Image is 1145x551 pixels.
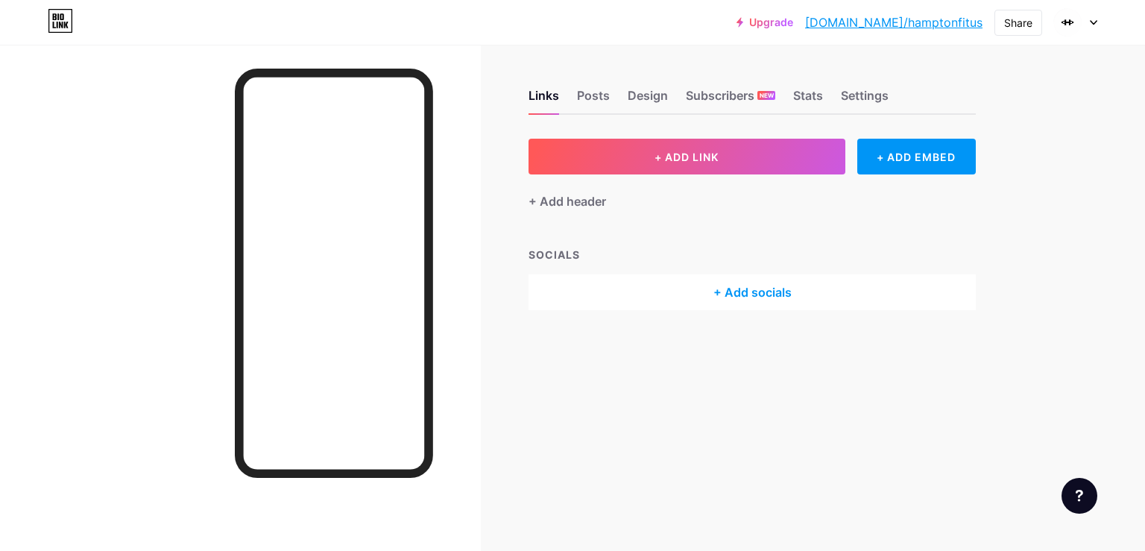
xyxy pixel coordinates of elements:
[628,86,668,113] div: Design
[805,13,982,31] a: [DOMAIN_NAME]/hamptonfitus
[1004,15,1032,31] div: Share
[686,86,775,113] div: Subscribers
[529,192,606,210] div: + Add header
[529,247,976,262] div: SOCIALS
[529,139,845,174] button: + ADD LINK
[654,151,719,163] span: + ADD LINK
[577,86,610,113] div: Posts
[760,91,774,100] span: NEW
[736,16,793,28] a: Upgrade
[529,274,976,310] div: + Add socials
[857,139,976,174] div: + ADD EMBED
[529,86,559,113] div: Links
[1053,8,1082,37] img: hamptonfitus
[841,86,889,113] div: Settings
[793,86,823,113] div: Stats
